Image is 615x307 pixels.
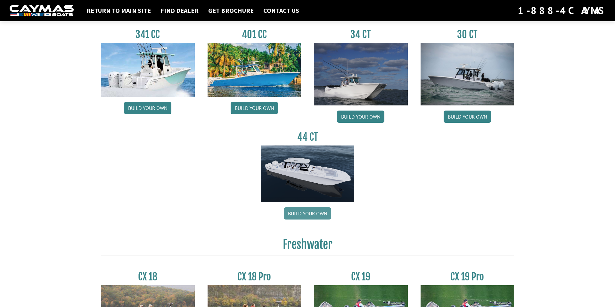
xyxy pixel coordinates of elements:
a: Get Brochure [205,6,257,15]
img: 44ct_background.png [261,145,355,203]
a: Build your own [444,111,491,123]
a: Build your own [124,102,171,114]
a: Build your own [337,111,384,123]
img: white-logo-c9c8dbefe5ff5ceceb0f0178aa75bf4bb51f6bca0971e226c86eb53dfe498488.png [10,5,74,17]
img: 341CC-thumbjpg.jpg [101,43,195,97]
h3: 341 CC [101,29,195,40]
a: Contact Us [260,6,302,15]
img: Caymas_34_CT_pic_1.jpg [314,43,408,105]
img: 30_CT_photo_shoot_for_caymas_connect.jpg [421,43,514,105]
h3: 34 CT [314,29,408,40]
img: 401CC_thumb.pg.jpg [208,43,301,97]
a: Return to main site [83,6,154,15]
h3: CX 18 [101,271,195,283]
h2: Freshwater [101,237,514,255]
h3: 401 CC [208,29,301,40]
h3: CX 19 Pro [421,271,514,283]
a: Build your own [231,102,278,114]
h3: CX 18 Pro [208,271,301,283]
h3: 30 CT [421,29,514,40]
div: 1-888-4CAYMAS [518,4,605,18]
a: Build your own [284,207,331,220]
a: Find Dealer [157,6,202,15]
h3: 44 CT [261,131,355,143]
h3: CX 19 [314,271,408,283]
